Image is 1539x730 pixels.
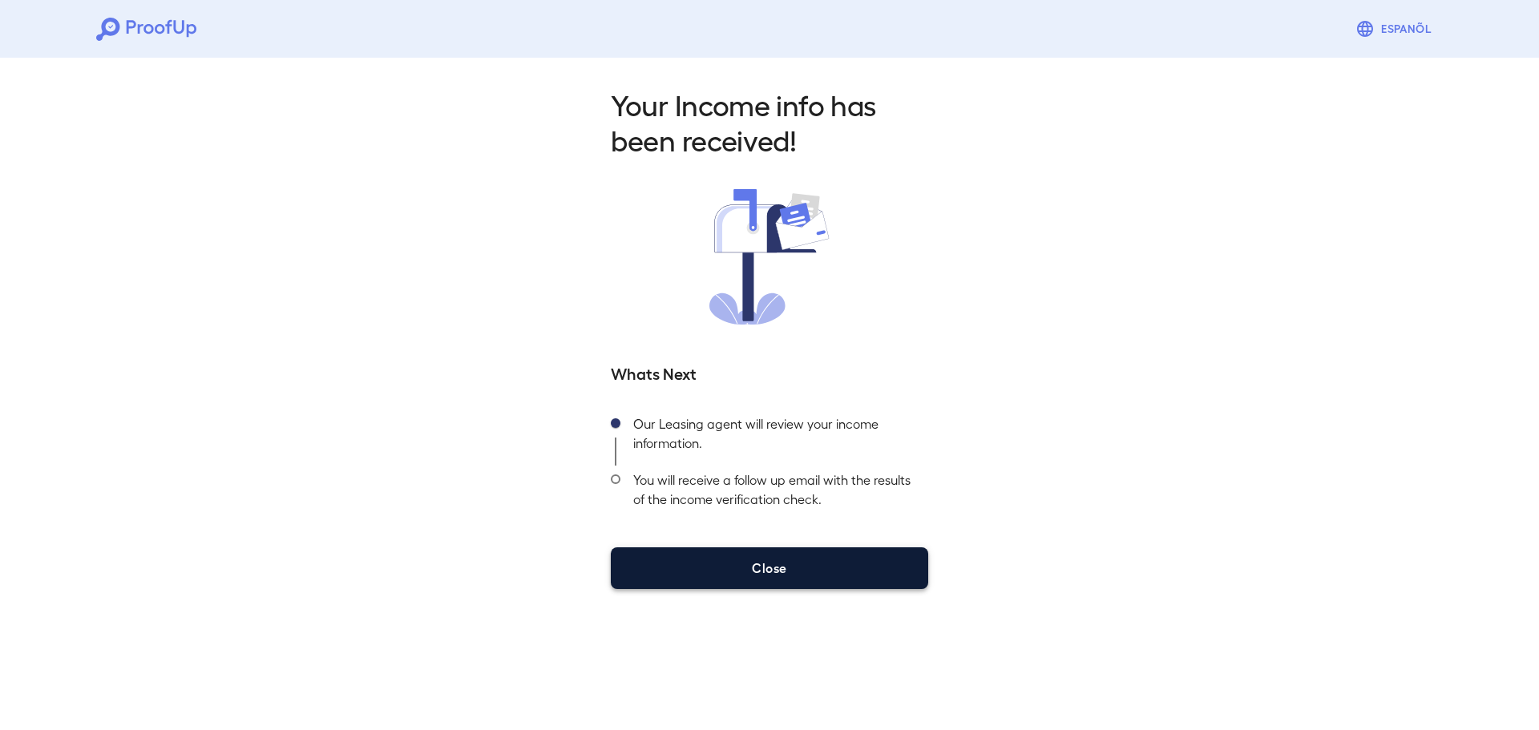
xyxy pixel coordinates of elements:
h2: Your Income info has been received! [611,87,928,157]
div: You will receive a follow up email with the results of the income verification check. [620,466,928,522]
div: Our Leasing agent will review your income information. [620,409,928,466]
button: Espanõl [1349,13,1443,45]
h5: Whats Next [611,361,928,384]
button: Close [611,547,928,589]
img: received.svg [709,189,830,325]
